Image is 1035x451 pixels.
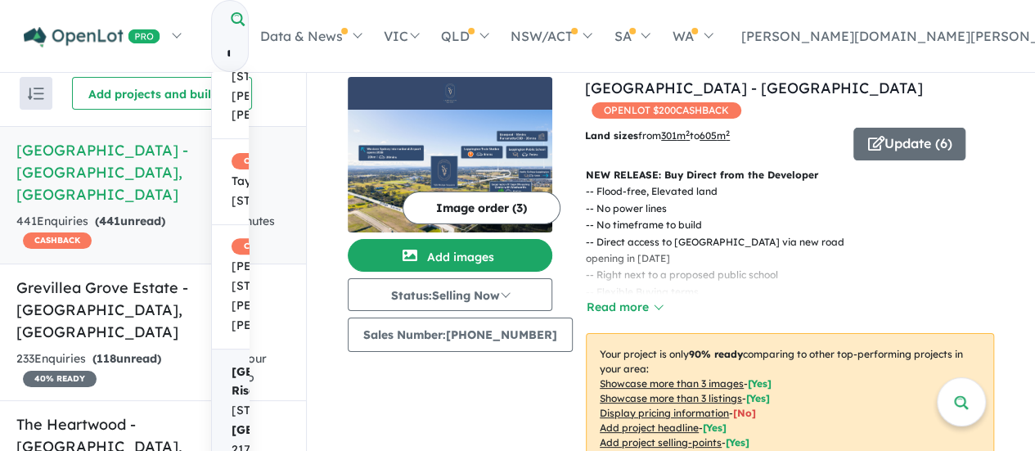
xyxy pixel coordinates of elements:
[586,267,1007,283] p: - - Right next to a proposed public school
[499,7,602,65] a: NSW/ACT
[92,351,161,366] strong: ( unread)
[23,232,92,249] span: CASHBACK
[95,214,165,228] strong: ( unread)
[585,129,638,142] b: Land sizes
[602,7,660,65] a: SA
[853,128,965,160] button: Update (6)
[585,128,841,144] p: from
[586,167,994,183] p: NEW RELEASE: Buy Direct from the Developer
[211,138,252,224] a: CASHBACKTaylorsRiseEstate - [STREET_ADDRESS]
[24,27,160,47] img: Openlot PRO Logo White
[16,212,214,251] div: 441 Enquir ies
[660,7,722,65] a: WA
[746,392,770,404] span: [ Yes ]
[232,364,362,379] strong: [GEOGRAPHIC_DATA]
[586,234,1007,268] p: - - Direct access to [GEOGRAPHIC_DATA] via new road opening in [DATE]
[586,284,1007,300] p: - - Flexible Buying terms
[686,129,690,138] sup: 2
[600,377,744,390] u: Showcase more than 3 images
[703,422,727,434] span: [ Yes ]
[600,392,742,404] u: Showcase more than 3 listings
[232,238,361,336] span: [PERSON_NAME] - [STREET_ADDRESS][PERSON_NAME][PERSON_NAME]
[348,239,552,272] button: Add images
[28,88,44,100] img: sort.svg
[586,183,1007,200] p: - - Flood-free, Elevated land
[232,383,255,398] strong: Rise
[586,201,1007,217] p: - - No power lines
[232,152,348,210] span: Taylors Estate - [STREET_ADDRESS]
[748,377,772,390] span: [ Yes ]
[689,348,743,360] b: 90 % ready
[586,298,663,317] button: Read more
[348,278,552,311] button: Status:Selling Now
[354,83,546,103] img: Leppington Square Estate - Leppington Logo
[372,7,430,65] a: VIC
[249,7,372,65] a: Data & News
[232,422,362,437] strong: [GEOGRAPHIC_DATA]
[211,224,252,350] a: CASHBACK[PERSON_NAME]Rise- [STREET_ADDRESS][PERSON_NAME][PERSON_NAME]
[212,36,245,71] input: Try estate name, suburb, builder or developer
[232,153,301,169] span: CASHBACK
[733,407,756,419] span: [ No ]
[430,7,499,65] a: QLD
[403,192,560,224] button: Image order (3)
[348,77,552,232] a: Leppington Square Estate - Leppington LogoLeppington Square Estate - Leppington
[232,351,267,386] span: 1 hour ago
[16,139,290,205] h5: [GEOGRAPHIC_DATA] - [GEOGRAPHIC_DATA] , [GEOGRAPHIC_DATA]
[726,129,730,138] sup: 2
[600,436,722,449] u: Add project selling-points
[600,407,729,419] u: Display pricing information
[16,277,290,343] h5: Grevillea Grove Estate - [GEOGRAPHIC_DATA] , [GEOGRAPHIC_DATA]
[23,371,97,387] span: 40 % READY
[72,77,252,110] button: Add projects and builders
[348,110,552,232] img: Leppington Square Estate - Leppington
[592,102,741,119] span: OPENLOT $ 200 CASHBACK
[585,79,923,97] a: [GEOGRAPHIC_DATA] - [GEOGRAPHIC_DATA]
[232,238,301,255] span: CASHBACK
[726,436,749,449] span: [ Yes ]
[16,350,232,389] div: 233 Enquir ies
[600,422,699,434] u: Add project headline
[348,318,573,352] button: Sales Number:[PHONE_NUMBER]
[661,129,690,142] u: 301 m
[586,217,1007,233] p: - - No timeframe to build
[99,214,120,228] span: 441
[97,351,116,366] span: 118
[690,129,730,142] span: to
[700,129,730,142] u: 605 m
